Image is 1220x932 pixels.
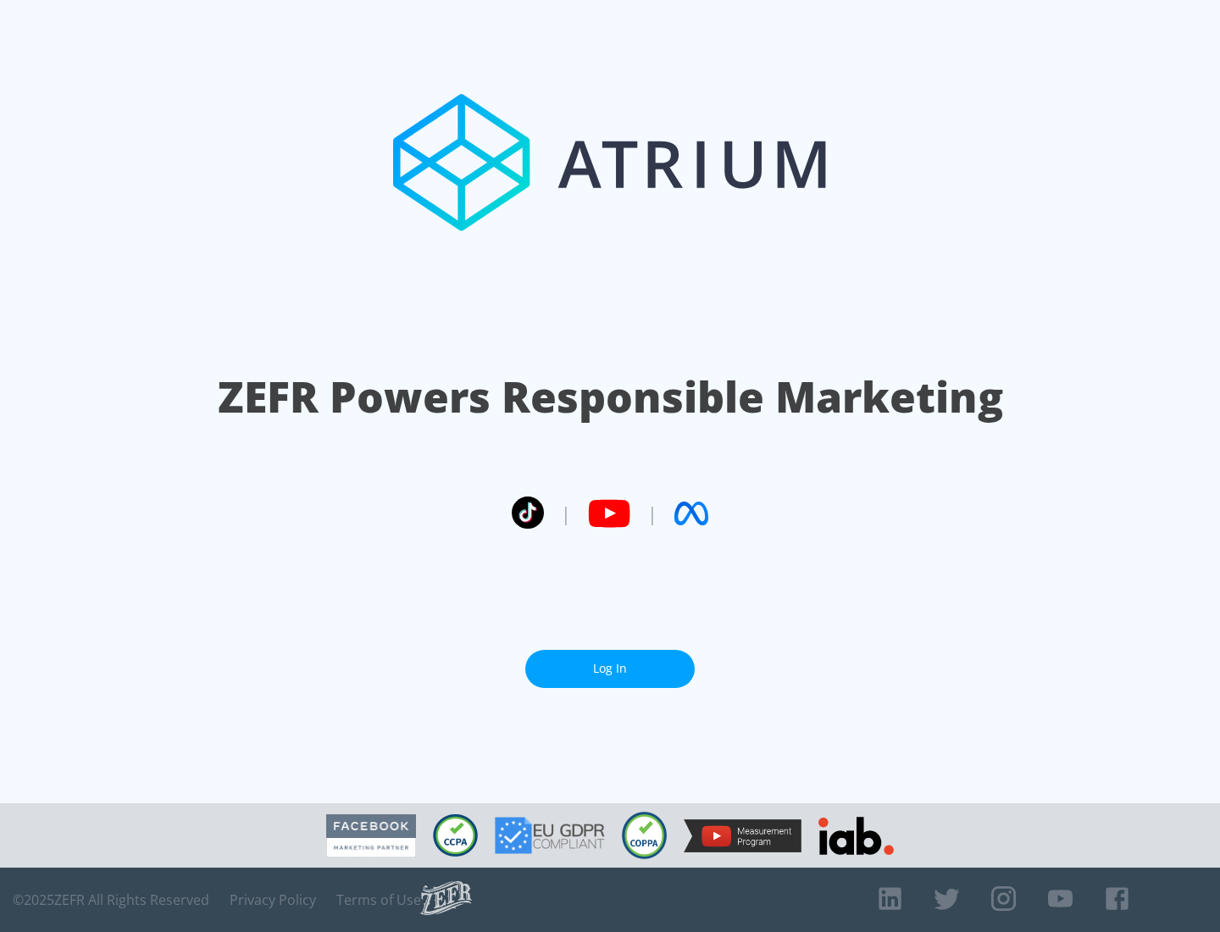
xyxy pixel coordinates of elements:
img: Facebook Marketing Partner [326,814,416,857]
span: © 2025 ZEFR All Rights Reserved [13,891,209,908]
img: IAB [818,817,894,855]
a: Terms of Use [336,891,421,908]
span: | [647,501,657,526]
img: CCPA Compliant [433,814,478,857]
img: COPPA Compliant [622,812,667,859]
img: YouTube Measurement Program [684,819,801,852]
h1: ZEFR Powers Responsible Marketing [218,368,1003,426]
a: Privacy Policy [230,891,316,908]
span: | [561,501,571,526]
a: Log In [525,650,695,688]
img: GDPR Compliant [495,817,605,854]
